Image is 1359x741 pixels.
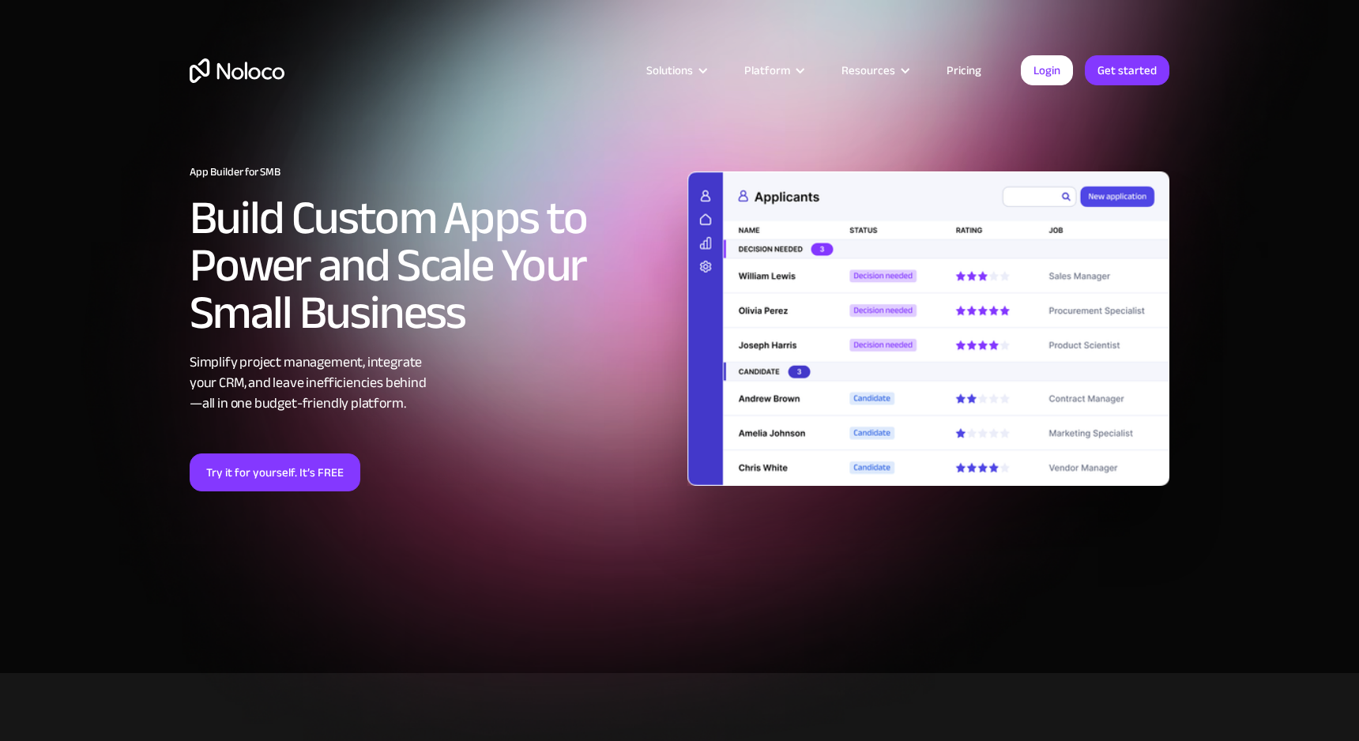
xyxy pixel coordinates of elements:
[927,60,1001,81] a: Pricing
[190,58,284,83] a: home
[190,166,672,179] h1: App Builder for SMB
[744,60,790,81] div: Platform
[822,60,927,81] div: Resources
[725,60,822,81] div: Platform
[627,60,725,81] div: Solutions
[1085,55,1169,85] a: Get started
[1021,55,1073,85] a: Login
[646,60,693,81] div: Solutions
[190,453,360,491] a: Try it for yourself. It’s FREE
[190,194,672,337] h2: Build Custom Apps to Power and Scale Your Small Business
[190,352,672,414] div: Simplify project management, integrate your CRM, and leave inefficiencies behind —all in one budg...
[841,60,895,81] div: Resources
